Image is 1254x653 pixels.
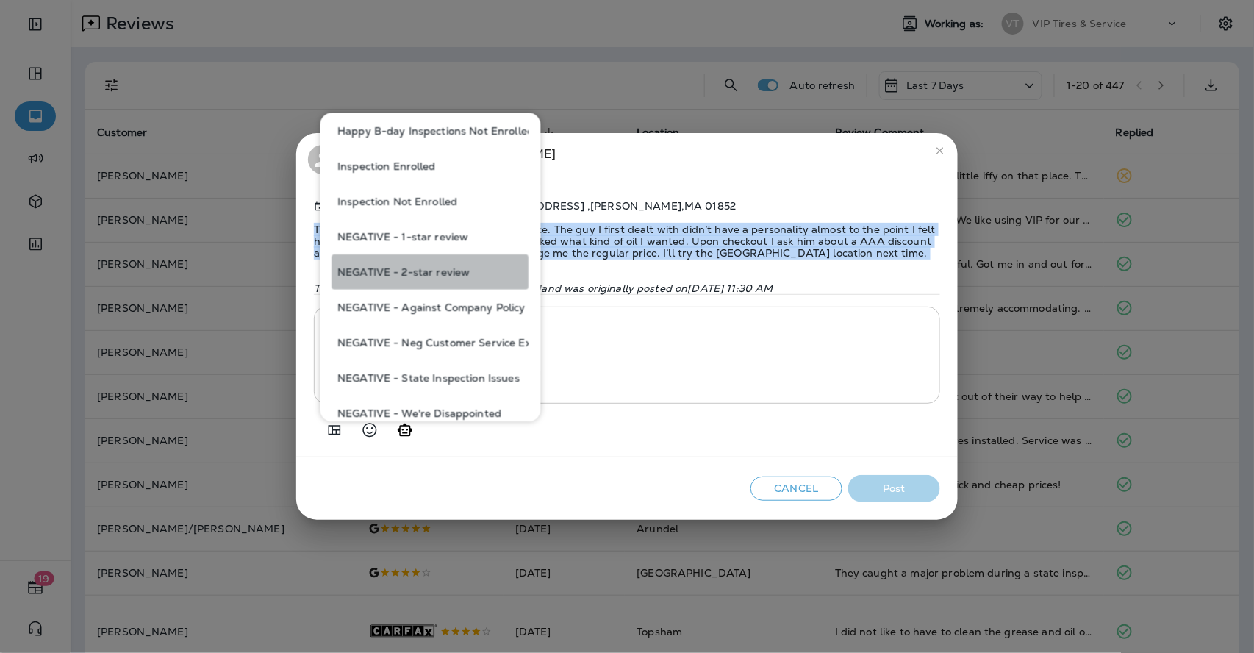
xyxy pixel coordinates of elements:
button: NEGATIVE - 1-star review [332,218,529,254]
span: [PERSON_NAME] - [STREET_ADDRESS] , [PERSON_NAME] , MA 01852 [382,199,737,213]
button: NEGATIVE - Neg Customer Service Exp [332,324,529,360]
button: NEGATIVE - 2-star review [332,254,529,289]
button: Inspection Not Enrolled [332,183,529,218]
span: The job was done but a little iffy on that place. The guy I first dealt with didn’t have a person... [314,212,940,271]
button: NEGATIVE - State Inspection Issues [332,360,529,395]
button: Happy B-day Inspections Not Enrolled [332,113,529,148]
button: NEGATIVE - Against Company Policy [332,289,529,324]
button: Add in a premade template [320,415,349,445]
button: close [928,139,952,163]
button: NEGATIVE - We're Disappointed [332,395,529,430]
p: This review was changed on [DATE] 11:54 AM [314,282,940,294]
span: and was originally posted on [DATE] 11:30 AM [542,282,773,295]
span: [DATE] [314,200,360,213]
button: Inspection Enrolled [332,148,529,183]
button: Cancel [750,477,842,501]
